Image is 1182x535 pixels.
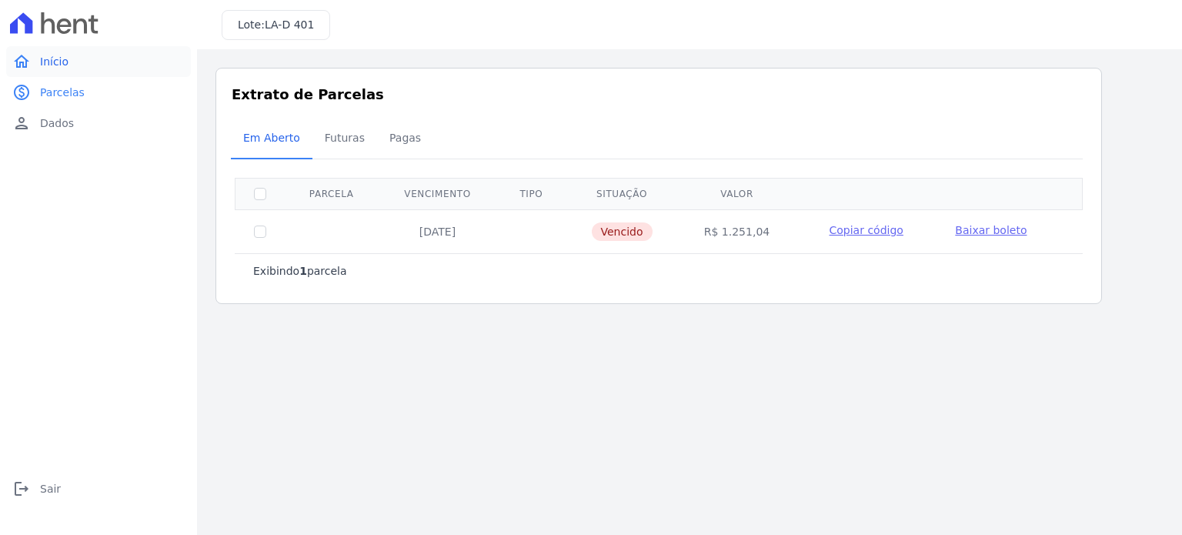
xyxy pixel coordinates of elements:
th: Parcela [285,178,378,209]
a: personDados [6,108,191,139]
th: Valor [678,178,796,209]
button: Copiar código [814,222,918,238]
p: Exibindo parcela [253,263,347,279]
i: paid [12,83,31,102]
i: person [12,114,31,132]
span: Dados [40,115,74,131]
i: home [12,52,31,71]
th: Vencimento [378,178,496,209]
a: homeInício [6,46,191,77]
a: Em Aberto [231,119,312,159]
a: Baixar boleto [955,222,1027,238]
i: logout [12,480,31,498]
td: [DATE] [378,209,496,253]
span: Início [40,54,68,69]
span: Parcelas [40,85,85,100]
span: Em Aberto [234,122,309,153]
td: R$ 1.251,04 [678,209,796,253]
span: Copiar código [830,224,903,236]
span: LA-D 401 [265,18,314,31]
span: Pagas [380,122,430,153]
span: Baixar boleto [955,224,1027,236]
span: Futuras [316,122,374,153]
h3: Extrato de Parcelas [232,84,1086,105]
b: 1 [299,265,307,277]
th: Situação [566,178,678,209]
span: Sair [40,481,61,497]
h3: Lote: [238,17,314,33]
a: Futuras [312,119,377,159]
span: Vencido [592,222,653,241]
a: Pagas [377,119,433,159]
a: paidParcelas [6,77,191,108]
th: Tipo [497,178,566,209]
a: logoutSair [6,473,191,504]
